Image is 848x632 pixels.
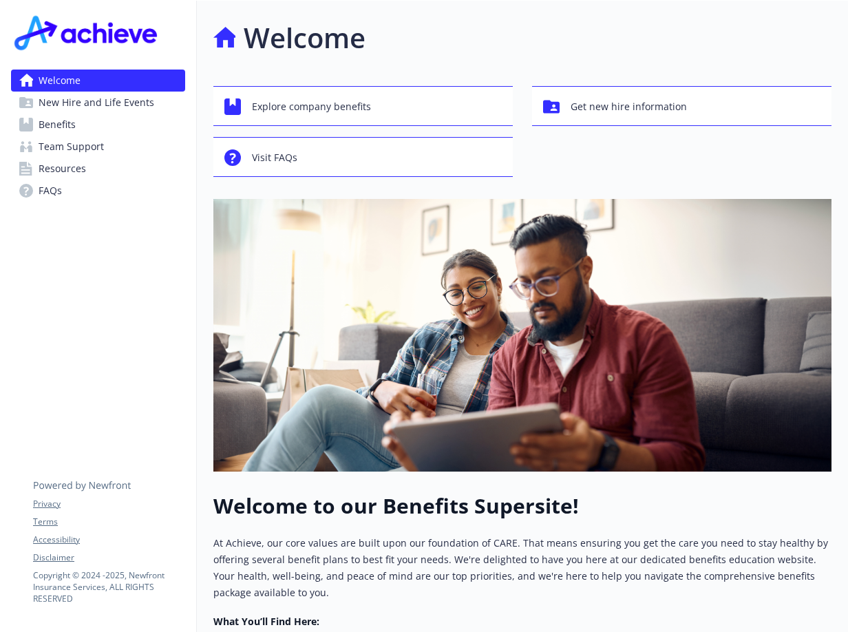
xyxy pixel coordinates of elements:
h1: Welcome [244,17,365,59]
button: Explore company benefits [213,86,513,126]
span: Welcome [39,70,81,92]
p: At Achieve, our core values are built upon our foundation of CARE. That means ensuring you get th... [213,535,831,601]
span: Visit FAQs [252,145,297,171]
a: Resources [11,158,185,180]
a: Team Support [11,136,185,158]
span: Team Support [39,136,104,158]
button: Visit FAQs [213,137,513,177]
a: Benefits [11,114,185,136]
span: Explore company benefits [252,94,371,120]
span: Get new hire information [571,94,687,120]
a: FAQs [11,180,185,202]
a: Privacy [33,498,184,510]
h1: Welcome to our Benefits Supersite! [213,494,831,518]
span: FAQs [39,180,62,202]
span: Resources [39,158,86,180]
a: Disclaimer [33,551,184,564]
strong: What You’ll Find Here: [213,615,319,628]
a: Accessibility [33,534,184,546]
p: Copyright © 2024 - 2025 , Newfront Insurance Services, ALL RIGHTS RESERVED [33,569,184,604]
img: overview page banner [213,199,831,472]
a: New Hire and Life Events [11,92,185,114]
button: Get new hire information [532,86,831,126]
span: Benefits [39,114,76,136]
a: Terms [33,516,184,528]
a: Welcome [11,70,185,92]
span: New Hire and Life Events [39,92,154,114]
